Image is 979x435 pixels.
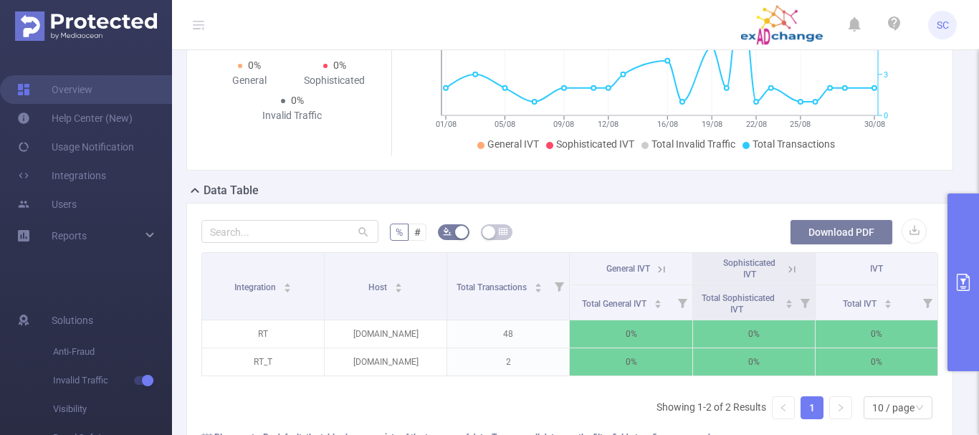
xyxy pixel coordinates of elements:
a: Overview [17,75,92,104]
p: 0% [816,320,937,348]
p: 0% [693,348,815,376]
p: RT [202,320,324,348]
span: Total Transactions [457,282,529,292]
p: 0% [570,320,692,348]
i: icon: caret-down [534,287,542,291]
span: Invalid Traffic [53,366,172,395]
span: 0% [291,95,304,106]
i: icon: table [499,227,507,236]
div: Invalid Traffic [249,108,335,123]
a: Usage Notification [17,133,134,161]
i: icon: caret-down [785,302,793,307]
i: Filter menu [549,253,569,320]
p: 0% [693,320,815,348]
i: icon: caret-up [395,281,403,285]
div: 10 / page [872,397,914,419]
span: 0% [333,59,346,71]
div: Sort [283,281,292,290]
p: [DOMAIN_NAME] [325,348,446,376]
li: Showing 1-2 of 2 Results [656,396,766,419]
span: Total Transactions [753,138,835,150]
a: 1 [801,397,823,419]
i: icon: right [836,403,845,412]
span: % [396,226,403,238]
tspan: 12/08 [598,120,619,129]
i: icon: caret-up [884,297,892,302]
a: Help Center (New) [17,104,133,133]
tspan: 30/08 [864,120,885,129]
tspan: 16/08 [657,120,678,129]
div: Sort [884,297,892,306]
i: icon: bg-colors [443,227,452,236]
tspan: 0 [884,111,888,120]
span: Reports [52,230,87,242]
p: 0% [816,348,937,376]
tspan: 25/08 [790,120,811,129]
li: Previous Page [772,396,795,419]
i: Filter menu [672,285,692,320]
span: SC [937,11,949,39]
i: icon: caret-down [395,287,403,291]
li: 1 [801,396,823,419]
a: Users [17,190,77,219]
tspan: 3 [884,70,888,80]
span: Solutions [52,306,93,335]
i: Filter menu [795,285,815,320]
span: Sophisticated IVT [556,138,634,150]
i: icon: caret-down [884,302,892,307]
tspan: 01/08 [436,120,457,129]
span: Visibility [53,395,172,424]
a: Integrations [17,161,106,190]
span: General IVT [606,264,650,274]
span: IVT [870,264,883,274]
span: Anti-Fraud [53,338,172,366]
p: 48 [447,320,569,348]
h2: Data Table [204,182,259,199]
span: Total IVT [843,299,879,309]
i: icon: down [915,403,924,414]
p: RT_T [202,348,324,376]
div: Sort [394,281,403,290]
span: Total General IVT [582,299,649,309]
div: Sophisticated [292,73,378,88]
img: Protected Media [15,11,157,41]
div: Sort [785,297,793,306]
tspan: 22/08 [746,120,767,129]
tspan: 19/08 [702,120,722,129]
i: icon: caret-up [284,281,292,285]
span: Total Sophisticated IVT [702,293,775,315]
i: icon: left [779,403,788,412]
span: General IVT [487,138,539,150]
span: Sophisticated IVT [723,258,775,279]
i: icon: caret-up [534,281,542,285]
i: icon: caret-down [654,302,662,307]
li: Next Page [829,396,852,419]
span: # [414,226,421,238]
div: Sort [534,281,543,290]
i: Filter menu [917,285,937,320]
span: 0% [248,59,261,71]
span: Total Invalid Traffic [651,138,735,150]
button: Download PDF [790,219,893,245]
i: icon: caret-up [654,297,662,302]
p: 0% [570,348,692,376]
span: Host [368,282,389,292]
input: Search... [201,220,378,243]
tspan: 05/08 [495,120,515,129]
i: icon: caret-up [785,297,793,302]
div: Sort [654,297,662,306]
p: 2 [447,348,569,376]
p: [DOMAIN_NAME] [325,320,446,348]
span: Integration [234,282,278,292]
tspan: 09/08 [553,120,574,129]
a: Reports [52,221,87,250]
i: icon: caret-down [284,287,292,291]
div: General [207,73,292,88]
